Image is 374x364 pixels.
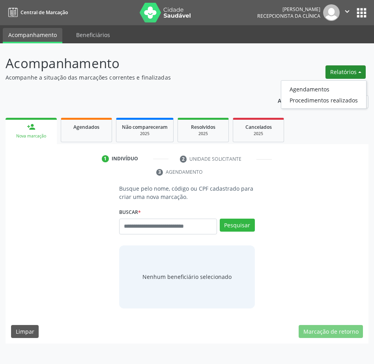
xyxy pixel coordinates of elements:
[6,73,260,82] p: Acompanhe a situação das marcações correntes e finalizadas
[257,13,320,19] span: Recepcionista da clínica
[71,28,116,42] a: Beneficiários
[278,95,348,105] p: Ano de acompanhamento
[21,9,68,16] span: Central de Marcação
[6,6,68,19] a: Central de Marcação
[191,124,215,130] span: Resolvidos
[122,124,168,130] span: Não compareceram
[73,124,99,130] span: Agendados
[11,133,51,139] div: Nova marcação
[257,6,320,13] div: [PERSON_NAME]
[343,7,352,16] i: 
[119,184,255,201] p: Busque pelo nome, código ou CPF cadastrado para criar uma nova marcação.
[299,325,363,338] button: Marcação de retorno
[102,155,109,162] div: 1
[281,84,366,95] a: Agendamentos
[340,4,355,21] button: 
[281,80,367,109] ul: Relatórios
[122,131,168,137] div: 2025
[245,124,272,130] span: Cancelados
[355,6,368,20] button: apps
[3,28,62,43] a: Acompanhamento
[112,155,138,162] div: Indivíduo
[239,131,278,137] div: 2025
[11,325,39,338] button: Limpar
[27,123,36,131] div: person_add
[220,219,255,232] button: Pesquisar
[119,206,141,219] label: Buscar
[281,95,366,106] a: Procedimentos realizados
[183,131,223,137] div: 2025
[325,65,366,79] button: Relatórios
[142,273,232,281] span: Nenhum beneficiário selecionado
[6,54,260,73] p: Acompanhamento
[323,4,340,21] img: img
